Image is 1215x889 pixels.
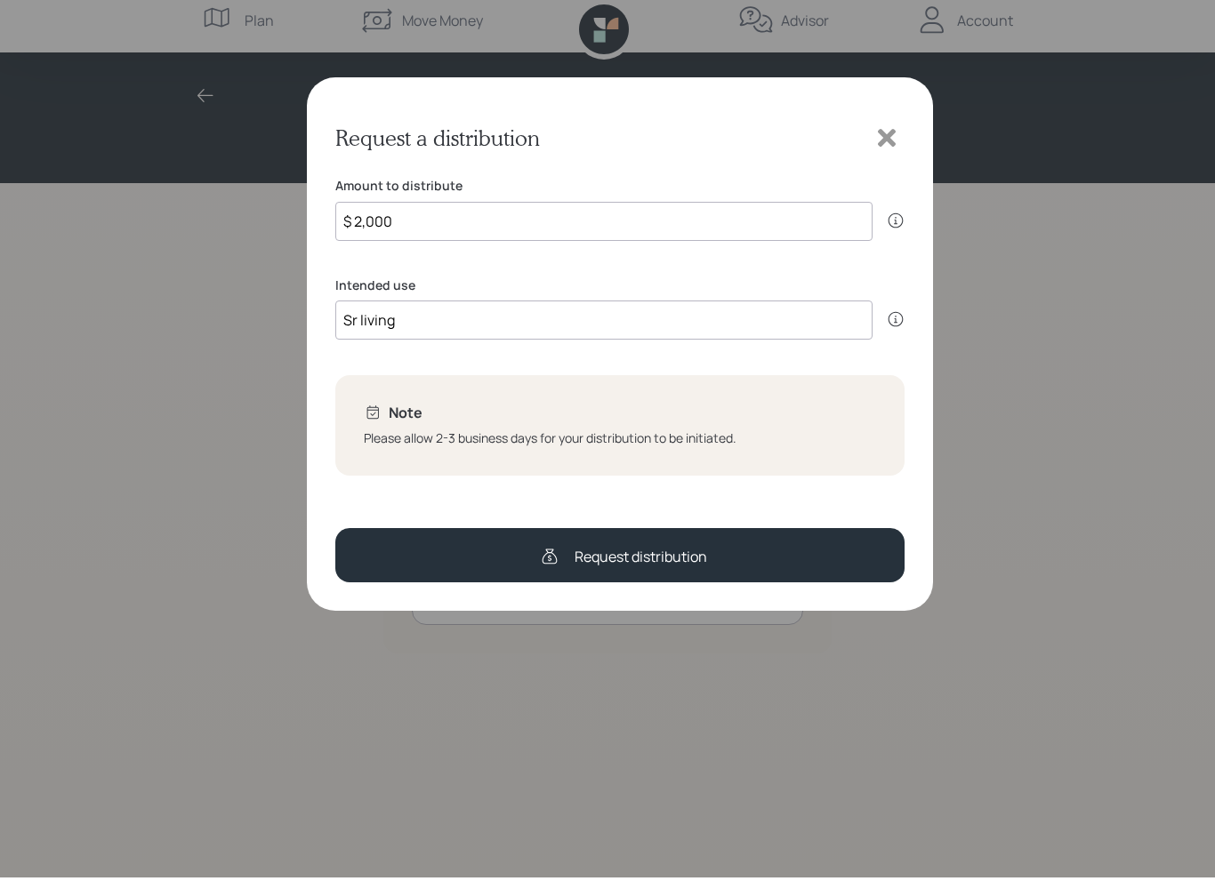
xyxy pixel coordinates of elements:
div: Request distribution [575,557,707,579]
h3: Request a distribution [335,137,540,163]
div: Please allow 2-3 business days for your distribution to be initiated. [364,440,876,459]
label: Intended use [335,288,905,306]
label: Amount to distribute [335,188,905,206]
h5: Note [389,416,422,433]
button: Request distribution [335,540,905,594]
